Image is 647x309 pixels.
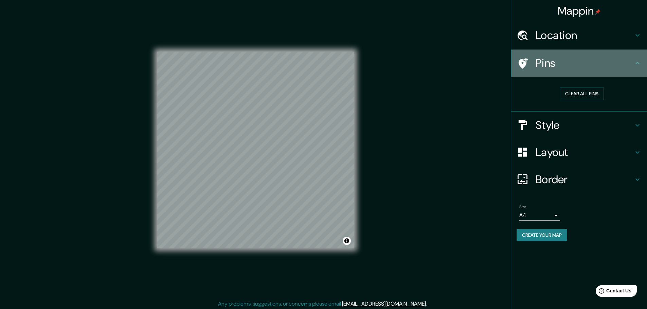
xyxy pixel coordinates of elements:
iframe: Help widget launcher [587,283,640,302]
h4: Layout [536,146,633,159]
h4: Mappin [558,4,601,18]
h4: Style [536,118,633,132]
div: Style [511,112,647,139]
img: pin-icon.png [595,9,600,15]
h4: Pins [536,56,633,70]
h4: Border [536,173,633,186]
p: Any problems, suggestions, or concerns please email . [218,300,427,308]
button: Toggle attribution [343,237,351,245]
div: Border [511,166,647,193]
div: A4 [519,210,560,221]
canvas: Map [157,52,354,248]
div: . [427,300,428,308]
div: Location [511,22,647,49]
button: Clear all pins [560,88,604,100]
div: Layout [511,139,647,166]
label: Size [519,204,526,210]
button: Create your map [517,229,567,242]
div: Pins [511,50,647,77]
div: . [428,300,429,308]
h4: Location [536,28,633,42]
a: [EMAIL_ADDRESS][DOMAIN_NAME] [342,300,426,307]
